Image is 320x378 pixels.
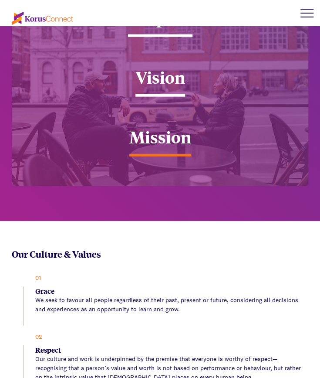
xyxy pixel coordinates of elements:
img: korus-connect%2Fc5177985-88d5-491d-9cd7-4a1febad1357_logo.svg [12,12,73,25]
div: Mission [129,126,191,157]
div: Our Culture & Values [12,247,308,260]
div: 02 [35,332,308,341]
div: Respect [35,345,308,354]
div: 01 [35,273,308,283]
p: We seek to favour all people regardless of their past, present or future, considering all decisio... [35,296,308,314]
div: Grace [35,286,308,296]
div: Vision [135,67,185,97]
